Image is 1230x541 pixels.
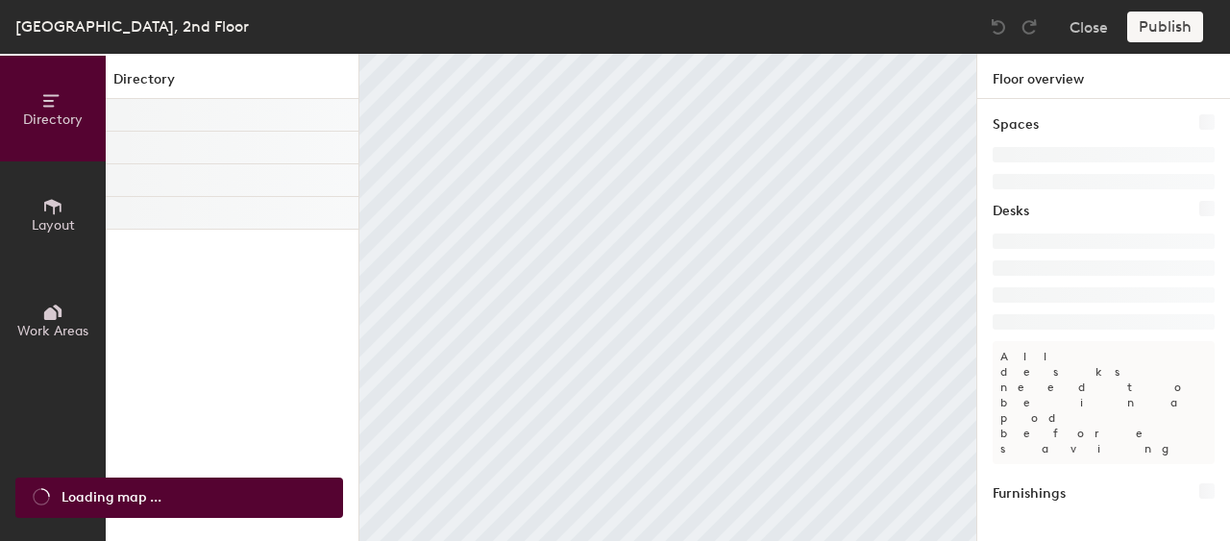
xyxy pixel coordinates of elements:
[977,54,1230,99] h1: Floor overview
[993,114,1039,135] h1: Spaces
[989,17,1008,37] img: Undo
[32,217,75,234] span: Layout
[993,483,1066,504] h1: Furnishings
[1020,17,1039,37] img: Redo
[993,341,1215,464] p: All desks need to be in a pod before saving
[1070,12,1108,42] button: Close
[23,111,83,128] span: Directory
[61,487,161,508] span: Loading map ...
[993,201,1029,222] h1: Desks
[359,54,976,541] canvas: Map
[17,323,88,339] span: Work Areas
[15,14,249,38] div: [GEOGRAPHIC_DATA], 2nd Floor
[106,69,358,99] h1: Directory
